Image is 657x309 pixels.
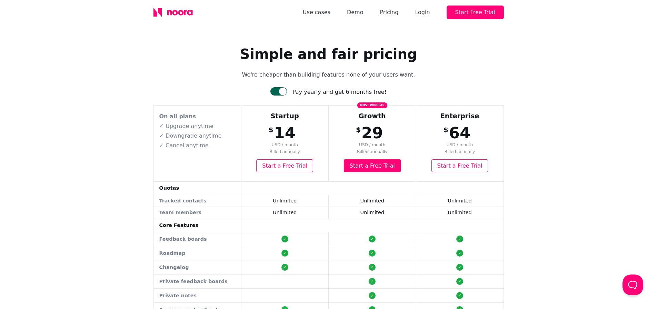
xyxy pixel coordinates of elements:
[417,149,503,155] span: Billed annually
[456,236,463,242] div: ✓
[154,181,241,195] td: Quotas
[356,124,361,135] span: $
[154,207,241,219] td: Team members
[256,159,313,172] a: Start a Free Trial
[329,195,416,207] td: Unlimited
[159,122,236,130] p: ✓ Upgrade anytime
[242,142,328,148] span: USD / month
[417,142,503,148] span: USD / month
[447,6,504,19] button: Start Free Trial
[369,292,376,299] div: ✓
[153,71,504,79] p: We're cheaper than building features none of your users want.
[269,124,273,135] span: $
[154,289,241,303] td: Private notes
[159,132,236,140] p: ✓ Downgrade anytime
[242,111,328,121] div: Startup
[329,207,416,219] td: Unlimited
[154,219,241,232] td: Core Features
[154,232,241,246] td: Feedback boards
[361,124,383,142] span: 29
[329,142,416,148] span: USD / month
[369,278,376,285] div: ✓
[281,250,288,257] div: ✓
[154,195,241,207] td: Tracked contacts
[281,236,288,242] div: ✓
[416,195,504,207] td: Unlimited
[154,275,241,289] td: Private feedback boards
[153,46,504,62] h1: Simple and fair pricing
[415,8,430,17] div: Login
[303,8,330,17] a: Use cases
[292,87,387,97] div: Pay yearly and get 6 months free!
[154,246,241,260] td: Roadmap
[344,159,401,172] a: Start a Free Trial
[431,159,488,172] a: Start a Free Trial
[417,111,503,121] div: Enterprise
[369,250,376,257] div: ✓
[623,275,643,295] iframe: Help Scout Beacon - Open
[456,292,463,299] div: ✓
[449,124,470,142] span: 64
[159,141,236,150] p: ✓ Cancel anytime
[274,124,296,142] span: 14
[369,236,376,242] div: ✓
[159,113,196,120] strong: On all plans
[242,149,328,155] span: Billed annually
[154,260,241,275] td: Changelog
[357,102,387,108] span: Most popular
[416,207,504,219] td: Unlimited
[241,195,329,207] td: Unlimited
[347,8,364,17] a: Demo
[456,264,463,271] div: ✓
[369,264,376,271] div: ✓
[241,207,329,219] td: Unlimited
[456,250,463,257] div: ✓
[281,264,288,271] div: ✓
[329,111,416,121] div: Growth
[444,124,448,135] span: $
[456,278,463,285] div: ✓
[380,8,398,17] a: Pricing
[329,149,416,155] span: Billed annually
